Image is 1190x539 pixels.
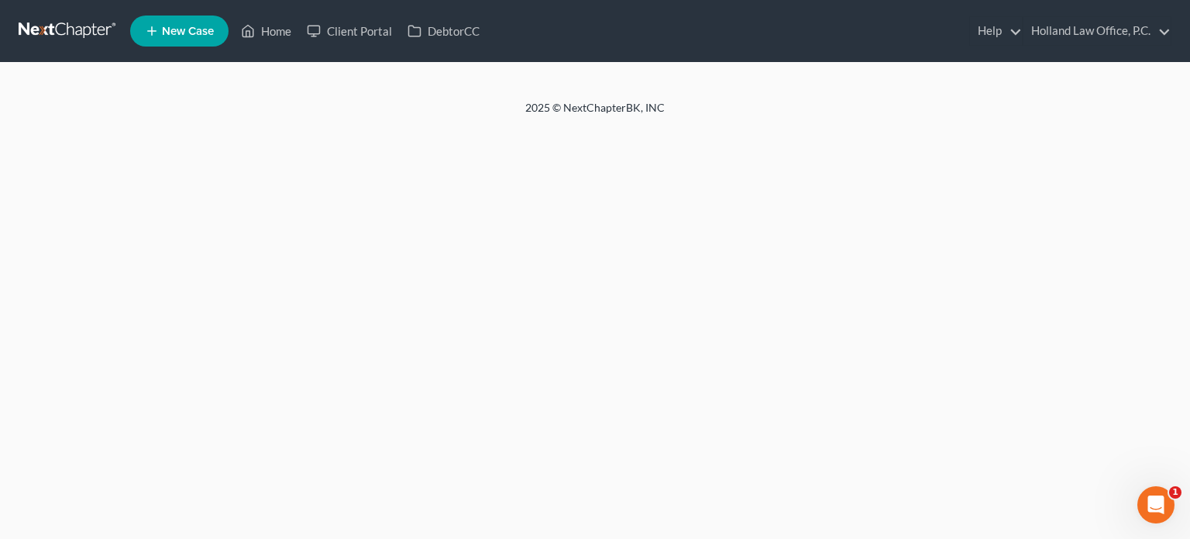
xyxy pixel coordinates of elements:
a: Help [970,17,1022,45]
div: 2025 © NextChapterBK, INC [153,100,1037,128]
a: Client Portal [299,17,400,45]
a: Holland Law Office, P.C. [1023,17,1171,45]
a: DebtorCC [400,17,487,45]
new-legal-case-button: New Case [130,16,229,47]
a: Home [233,17,299,45]
span: 1 [1169,486,1181,499]
iframe: Intercom live chat [1137,486,1175,523]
